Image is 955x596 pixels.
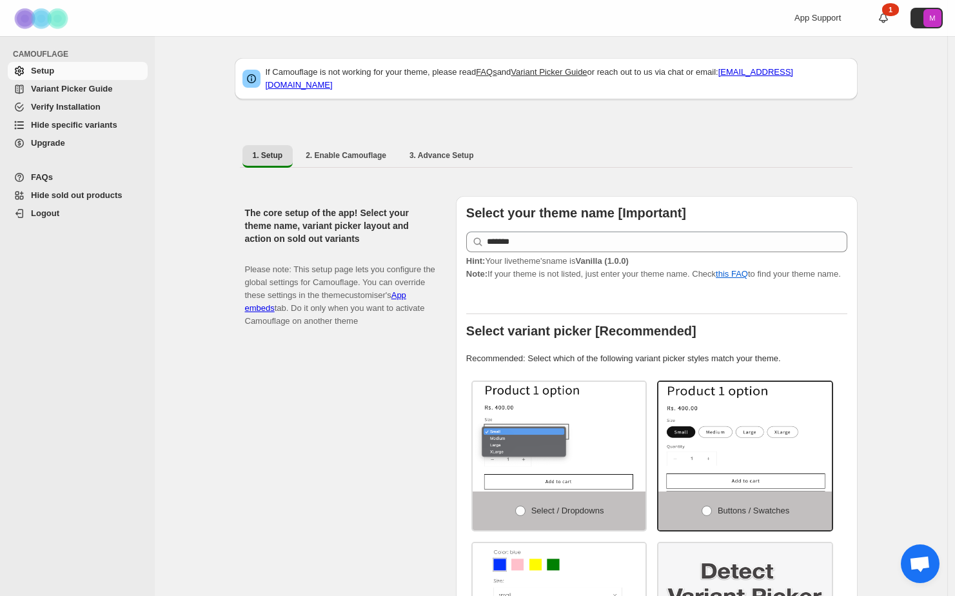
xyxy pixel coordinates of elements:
a: 1 [877,12,890,25]
p: Recommended: Select which of the following variant picker styles match your theme. [466,352,847,365]
span: FAQs [31,172,53,182]
p: Please note: This setup page lets you configure the global settings for Camouflage. You can overr... [245,250,435,328]
text: M [929,14,935,22]
span: 1. Setup [253,150,283,161]
span: Logout [31,208,59,218]
b: Select your theme name [Important] [466,206,686,220]
h2: The core setup of the app! Select your theme name, variant picker layout and action on sold out v... [245,206,435,245]
span: Buttons / Swatches [718,506,789,515]
button: Avatar with initials M [911,8,943,28]
span: Verify Installation [31,102,101,112]
a: FAQs [476,67,497,77]
span: 2. Enable Camouflage [306,150,386,161]
a: Variant Picker Guide [511,67,587,77]
a: Hide specific variants [8,116,148,134]
a: Upgrade [8,134,148,152]
span: Your live theme's name is [466,256,629,266]
span: Variant Picker Guide [31,84,112,94]
span: Avatar with initials M [923,9,941,27]
a: FAQs [8,168,148,186]
strong: Vanilla (1.0.0) [575,256,628,266]
div: 1 [882,3,899,16]
a: Variant Picker Guide [8,80,148,98]
img: Camouflage [10,1,75,36]
strong: Hint: [466,256,486,266]
span: App Support [794,13,841,23]
a: Hide sold out products [8,186,148,204]
img: Buttons / Swatches [658,382,832,492]
span: Setup [31,66,54,75]
span: Hide specific variants [31,120,117,130]
img: Select / Dropdowns [473,382,646,492]
p: If your theme is not listed, just enter your theme name. Check to find your theme name. [466,255,847,281]
p: If Camouflage is not working for your theme, please read and or reach out to us via chat or email: [266,66,850,92]
b: Select variant picker [Recommended] [466,324,696,338]
div: Open chat [901,544,940,583]
strong: Note: [466,269,487,279]
span: CAMOUFLAGE [13,49,148,59]
span: 3. Advance Setup [409,150,474,161]
a: Verify Installation [8,98,148,116]
a: Setup [8,62,148,80]
a: this FAQ [716,269,748,279]
span: Select / Dropdowns [531,506,604,515]
span: Upgrade [31,138,65,148]
a: Logout [8,204,148,223]
span: Hide sold out products [31,190,123,200]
